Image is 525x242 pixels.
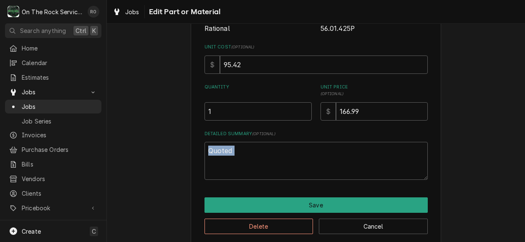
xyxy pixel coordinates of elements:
[88,6,99,18] div: Rich Ortega's Avatar
[204,25,230,33] span: Rational
[109,5,143,19] a: Jobs
[252,131,275,136] span: ( optional )
[5,128,101,142] a: Invoices
[204,44,428,73] div: Unit Cost
[22,58,97,67] span: Calendar
[5,100,101,113] a: Jobs
[22,102,97,111] span: Jobs
[5,114,101,128] a: Job Series
[204,55,220,74] div: $
[92,227,96,236] span: C
[22,189,97,198] span: Clients
[22,117,97,126] span: Job Series
[204,142,428,180] textarea: Quoted
[8,6,19,18] div: On The Rock Services's Avatar
[5,41,101,55] a: Home
[20,26,66,35] span: Search anything
[321,25,355,33] span: 56.01.425P
[204,16,312,34] div: Manufacturer
[22,131,97,139] span: Invoices
[22,145,97,154] span: Purchase Orders
[204,84,312,120] div: [object Object]
[204,44,428,50] label: Unit Cost
[5,23,101,38] button: Search anythingCtrlK
[5,187,101,200] a: Clients
[125,8,139,16] span: Jobs
[321,84,428,97] label: Unit Price
[5,157,101,171] a: Bills
[204,131,428,137] label: Detailed Summary
[22,204,85,212] span: Pricebook
[5,217,101,230] a: Reports
[8,6,19,18] div: O
[88,6,99,18] div: RO
[204,84,312,97] label: Quantity
[321,84,428,120] div: [object Object]
[22,219,97,228] span: Reports
[321,102,336,121] div: $
[204,24,312,34] span: Manufacturer
[321,24,428,34] span: Manufacturer Part #
[76,26,86,35] span: Ctrl
[5,143,101,156] a: Purchase Orders
[22,73,97,82] span: Estimates
[321,91,344,96] span: ( optional )
[204,197,428,213] button: Save
[22,44,97,53] span: Home
[231,45,255,49] span: ( optional )
[146,6,220,18] span: Edit Part or Material
[5,85,101,99] a: Go to Jobs
[5,172,101,186] a: Vendors
[22,228,41,235] span: Create
[5,201,101,215] a: Go to Pricebook
[22,160,97,169] span: Bills
[22,8,83,16] div: On The Rock Services
[319,219,428,234] button: Cancel
[321,16,428,34] div: Manufacturer Part #
[204,213,428,234] div: Button Group Row
[22,88,85,96] span: Jobs
[22,174,97,183] span: Vendors
[204,219,313,234] button: Delete
[204,197,428,234] div: Button Group
[92,26,96,35] span: K
[5,56,101,70] a: Calendar
[5,71,101,84] a: Estimates
[204,197,428,213] div: Button Group Row
[204,131,428,180] div: Detailed Summary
